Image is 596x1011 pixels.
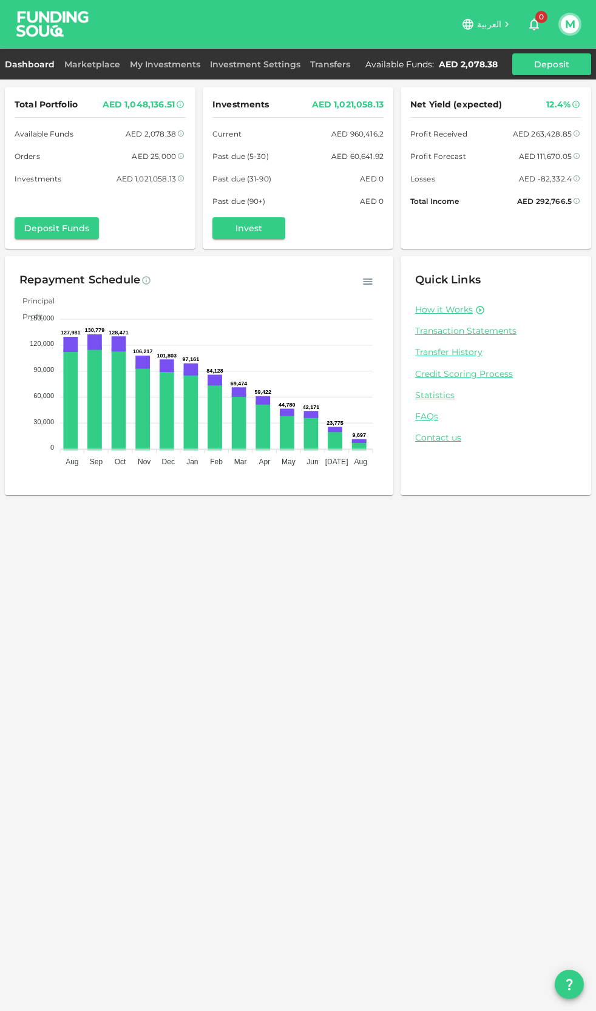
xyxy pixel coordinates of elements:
[410,97,503,112] span: Net Yield (expected)
[103,97,175,112] div: AED 1,048,136.51
[312,97,384,112] div: AED 1,021,058.13
[305,59,355,70] a: Transfers
[331,150,384,163] div: AED 60,641.92
[410,195,459,208] span: Total Income
[186,458,198,466] tspan: Jan
[517,195,572,208] div: AED 292,766.5
[138,458,151,466] tspan: Nov
[522,12,546,36] button: 0
[132,150,176,163] div: AED 25,000
[234,458,247,466] tspan: Mar
[212,172,271,185] span: Past due (31-90)
[212,127,242,140] span: Current
[415,432,577,444] a: Contact us
[210,458,223,466] tspan: Feb
[13,296,55,305] span: Principal
[212,150,269,163] span: Past due (5-30)
[360,172,384,185] div: AED 0
[519,172,572,185] div: AED -82,332.4
[90,458,103,466] tspan: Sep
[5,59,59,70] a: Dashboard
[15,217,99,239] button: Deposit Funds
[50,444,54,451] tspan: 0
[259,458,270,466] tspan: Apr
[59,59,125,70] a: Marketplace
[30,340,54,347] tspan: 120,000
[205,59,305,70] a: Investment Settings
[13,312,43,321] span: Profit
[365,59,434,70] div: Available Funds :
[30,314,54,322] tspan: 150,000
[415,304,473,316] a: How it Works
[325,458,348,466] tspan: [DATE]
[415,347,577,358] a: Transfer History
[212,195,266,208] span: Past due (90+)
[519,150,572,163] div: AED 111,670.05
[354,458,367,466] tspan: Aug
[410,127,467,140] span: Profit Received
[126,127,176,140] div: AED 2,078.38
[19,271,140,290] div: Repayment Schedule
[415,390,577,401] a: Statistics
[15,97,78,112] span: Total Portfolio
[15,172,61,185] span: Investments
[415,325,577,337] a: Transaction Statements
[306,458,318,466] tspan: Jun
[33,366,54,373] tspan: 90,000
[439,59,498,70] div: AED 2,078.38
[117,172,176,185] div: AED 1,021,058.13
[512,53,591,75] button: Deposit
[162,458,175,466] tspan: Dec
[513,127,572,140] div: AED 263,428.85
[555,970,584,999] button: question
[535,11,547,23] span: 0
[415,368,577,380] a: Credit Scoring Process
[477,19,501,30] span: العربية
[33,418,54,425] tspan: 30,000
[115,458,126,466] tspan: Oct
[15,150,40,163] span: Orders
[546,97,571,112] div: 12.4%
[212,217,285,239] button: Invest
[125,59,205,70] a: My Investments
[282,458,296,466] tspan: May
[415,273,481,286] span: Quick Links
[410,172,435,185] span: Losses
[33,392,54,399] tspan: 60,000
[410,150,466,163] span: Profit Forecast
[212,97,269,112] span: Investments
[360,195,384,208] div: AED 0
[15,127,73,140] span: Available Funds
[415,411,577,422] a: FAQs
[561,15,579,33] button: M
[331,127,384,140] div: AED 960,416.2
[66,458,78,466] tspan: Aug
